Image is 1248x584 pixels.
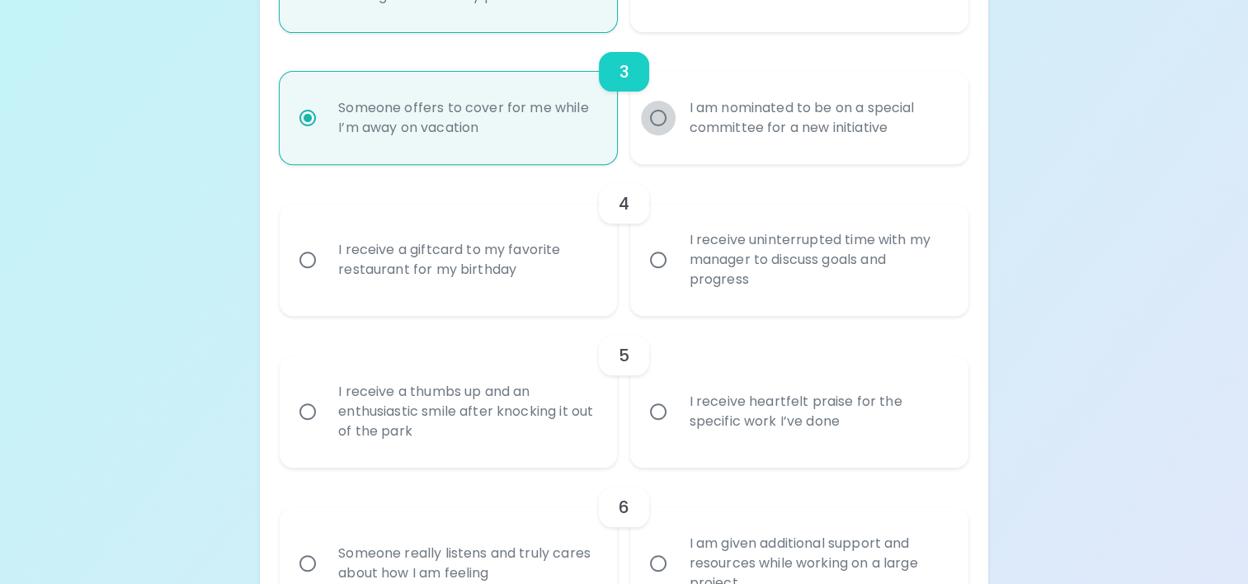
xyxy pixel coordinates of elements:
[325,220,608,299] div: I receive a giftcard to my favorite restaurant for my birthday
[325,362,608,461] div: I receive a thumbs up and an enthusiastic smile after knocking it out of the park
[619,59,629,85] h6: 3
[280,316,968,468] div: choice-group-check
[280,32,968,164] div: choice-group-check
[619,342,629,369] h6: 5
[280,164,968,316] div: choice-group-check
[619,494,629,520] h6: 6
[619,191,629,217] h6: 4
[676,372,958,451] div: I receive heartfelt praise for the specific work I’ve done
[676,78,958,158] div: I am nominated to be on a special committee for a new initiative
[325,78,608,158] div: Someone offers to cover for me while I’m away on vacation
[676,210,958,309] div: I receive uninterrupted time with my manager to discuss goals and progress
